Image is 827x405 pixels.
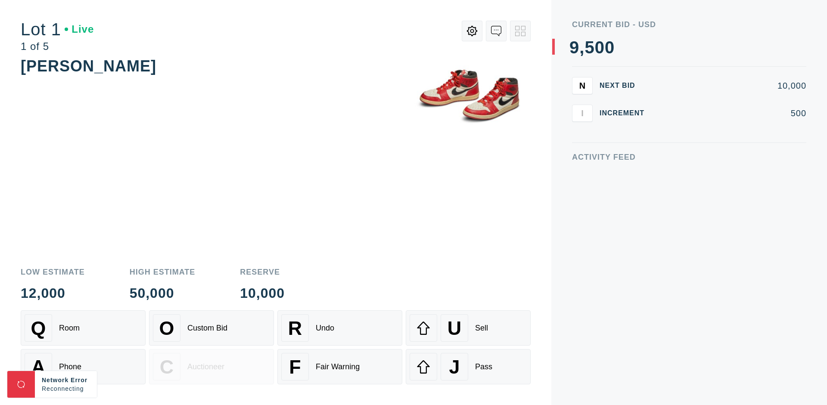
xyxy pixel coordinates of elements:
[579,39,584,211] div: ,
[448,317,461,339] span: U
[42,384,90,393] div: Reconnecting
[569,39,579,56] div: 9
[149,349,274,384] button: CAuctioneer
[584,39,594,56] div: 5
[130,286,196,300] div: 50,000
[658,109,806,117] div: 500
[130,268,196,276] div: High Estimate
[449,356,460,378] span: J
[187,362,224,371] div: Auctioneer
[406,310,531,346] button: USell
[288,317,302,339] span: R
[600,110,651,117] div: Increment
[160,356,174,378] span: C
[316,324,334,333] div: Undo
[187,324,227,333] div: Custom Bid
[277,349,402,384] button: FFair Warning
[572,21,806,28] div: Current Bid - USD
[159,317,174,339] span: O
[21,57,156,75] div: [PERSON_NAME]
[65,24,94,34] div: Live
[59,324,80,333] div: Room
[240,268,285,276] div: Reserve
[21,310,146,346] button: QRoom
[31,356,45,378] span: A
[658,81,806,90] div: 10,000
[406,349,531,384] button: JPass
[59,362,81,371] div: Phone
[21,268,85,276] div: Low Estimate
[579,80,585,90] span: N
[605,39,615,56] div: 0
[21,286,85,300] div: 12,000
[475,324,488,333] div: Sell
[289,356,301,378] span: F
[149,310,274,346] button: OCustom Bid
[240,286,285,300] div: 10,000
[572,77,593,94] button: N
[572,105,593,122] button: I
[581,108,584,118] span: I
[21,41,94,52] div: 1 of 5
[277,310,402,346] button: RUndo
[21,21,94,38] div: Lot 1
[316,362,360,371] div: Fair Warning
[595,39,605,56] div: 0
[572,153,806,161] div: Activity Feed
[600,82,651,89] div: Next Bid
[31,317,46,339] span: Q
[475,362,492,371] div: Pass
[42,376,90,384] div: Network Error
[21,349,146,384] button: APhone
